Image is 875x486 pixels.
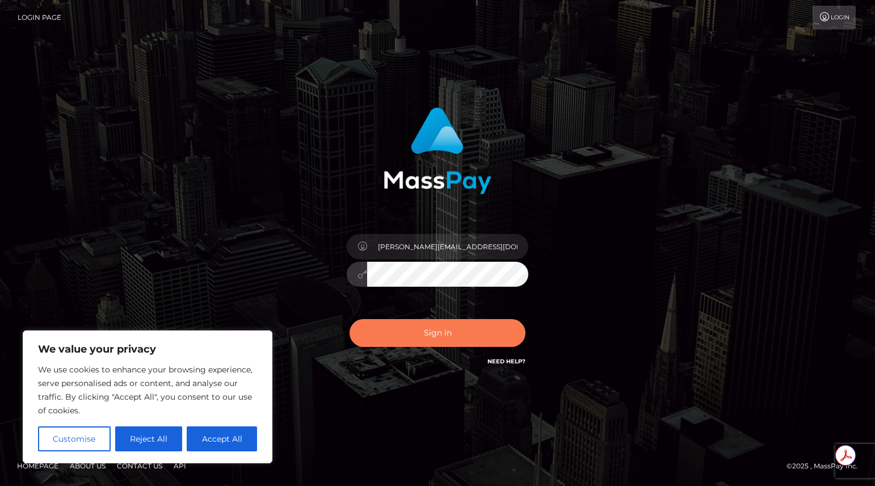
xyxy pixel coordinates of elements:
a: Login Page [18,6,61,30]
button: Reject All [115,426,183,451]
button: Sign in [350,319,525,347]
div: We value your privacy [23,330,272,463]
button: Accept All [187,426,257,451]
a: Homepage [12,457,63,475]
p: We value your privacy [38,342,257,356]
a: Contact Us [112,457,167,475]
a: API [169,457,191,475]
a: Need Help? [487,358,525,365]
div: © 2025 , MassPay Inc. [786,460,866,472]
a: Login [813,6,856,30]
input: Username... [367,234,528,259]
img: MassPay Login [384,107,491,194]
p: We use cookies to enhance your browsing experience, serve personalised ads or content, and analys... [38,363,257,417]
button: Customise [38,426,111,451]
a: About Us [65,457,110,475]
